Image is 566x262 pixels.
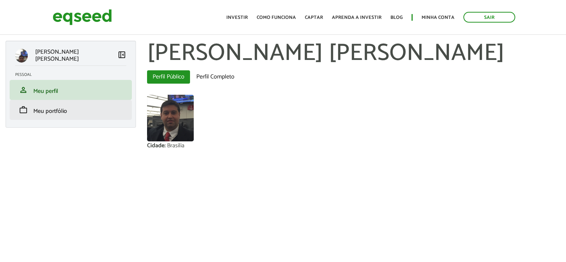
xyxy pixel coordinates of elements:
[33,106,67,116] span: Meu portfólio
[147,143,167,149] div: Cidade
[53,7,112,27] img: EqSeed
[147,95,194,141] a: Ver perfil do usuário.
[15,85,126,94] a: personMeu perfil
[10,80,132,100] li: Meu perfil
[305,15,323,20] a: Captar
[15,105,126,114] a: workMeu portfólio
[390,15,403,20] a: Blog
[10,100,132,120] li: Meu portfólio
[19,105,28,114] span: work
[191,70,240,84] a: Perfil Completo
[15,73,132,77] h2: Pessoal
[463,12,515,23] a: Sair
[35,48,117,63] p: [PERSON_NAME] [PERSON_NAME]
[332,15,382,20] a: Aprenda a investir
[147,95,194,141] img: Foto de Henrique de Castro Lacerda
[167,143,184,149] div: Brasilia
[257,15,296,20] a: Como funciona
[422,15,455,20] a: Minha conta
[33,86,58,96] span: Meu perfil
[226,15,248,20] a: Investir
[164,141,166,151] span: :
[117,50,126,59] span: left_panel_close
[117,50,126,61] a: Colapsar menu
[19,85,28,94] span: person
[147,41,560,67] h1: [PERSON_NAME] [PERSON_NAME]
[147,70,190,84] a: Perfil Público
